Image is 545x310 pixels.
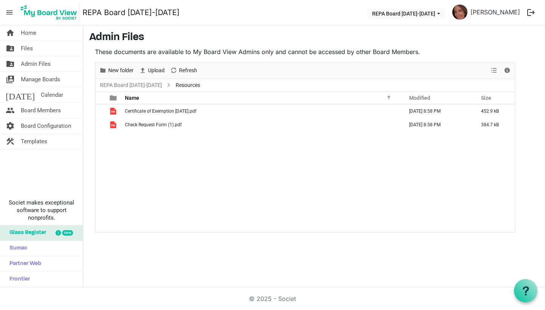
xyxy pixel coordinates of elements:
[178,66,198,75] span: Refresh
[125,108,196,114] span: Certificate of Exemption [DATE].pdf
[488,63,501,79] div: View
[6,25,15,40] span: home
[367,8,445,19] button: REPA Board 2025-2026 dropdownbutton
[125,95,139,101] span: Name
[409,95,430,101] span: Modified
[6,134,15,149] span: construction
[21,118,71,133] span: Board Configuration
[489,66,498,75] button: View dropdownbutton
[401,118,473,132] td: August 20, 2025 8:58 PM column header Modified
[21,72,60,87] span: Manage Boards
[452,5,467,20] img: aLB5LVcGR_PCCk3EizaQzfhNfgALuioOsRVbMr9Zq1CLdFVQUAcRzChDQbMFezouKt6echON3eNsO59P8s_Ojg_thumb.png
[169,66,199,75] button: Refresh
[6,241,27,256] span: Sumac
[62,230,73,236] div: new
[138,66,166,75] button: Upload
[3,199,79,222] span: Societ makes exceptional software to support nonprofits.
[501,63,514,79] div: Details
[6,56,15,71] span: folder_shared
[123,118,401,132] td: Check Request Form (1).pdf is template cell column header Name
[6,103,15,118] span: people
[6,256,41,271] span: Partner Web
[523,5,539,20] button: logout
[473,104,515,118] td: 452.9 kB is template cell column header Size
[95,118,105,132] td: checkbox
[95,47,515,56] p: These documents are available to My Board View Admins only and cannot be accessed by other Board ...
[105,118,123,132] td: is template cell column header type
[19,3,79,22] img: My Board View Logo
[6,225,46,240] span: Glass Register
[89,31,539,44] h3: Admin Files
[6,118,15,133] span: settings
[6,41,15,56] span: folder_shared
[136,63,167,79] div: Upload
[95,104,105,118] td: checkbox
[97,63,136,79] div: New folder
[147,66,165,75] span: Upload
[473,118,515,132] td: 384.7 kB is template cell column header Size
[467,5,523,20] a: [PERSON_NAME]
[6,72,15,87] span: switch_account
[401,104,473,118] td: August 20, 2025 8:58 PM column header Modified
[6,272,30,287] span: Frontier
[481,95,491,101] span: Size
[125,122,182,127] span: Check Request Form (1).pdf
[21,41,33,56] span: Files
[249,295,296,302] a: © 2025 - Societ
[167,63,200,79] div: Refresh
[98,81,163,90] a: REPA Board [DATE]-[DATE]
[21,103,61,118] span: Board Members
[174,81,202,90] span: Resources
[19,3,83,22] a: My Board View Logo
[105,104,123,118] td: is template cell column header type
[21,134,47,149] span: Templates
[123,104,401,118] td: Certificate of Exemption May 2029.pdf is template cell column header Name
[41,87,63,102] span: Calendar
[107,66,134,75] span: New folder
[6,87,35,102] span: [DATE]
[502,66,512,75] button: Details
[2,5,17,20] span: menu
[21,25,36,40] span: Home
[21,56,51,71] span: Admin Files
[83,5,179,20] a: REPA Board [DATE]-[DATE]
[98,66,135,75] button: New folder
